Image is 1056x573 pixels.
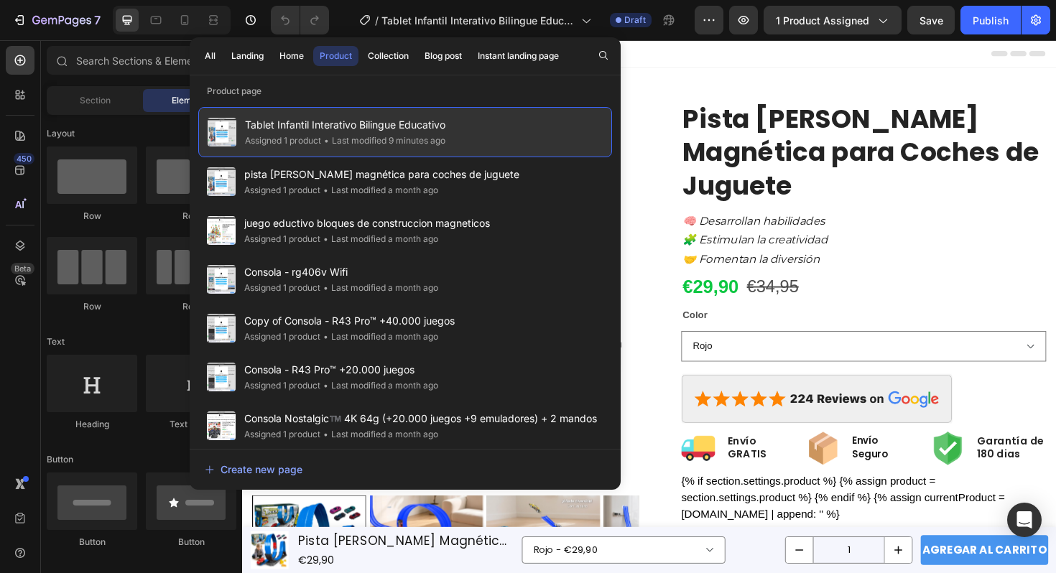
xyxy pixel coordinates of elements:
[245,134,321,148] div: Assigned 1 product
[244,330,320,344] div: Assigned 1 product
[960,6,1021,34] button: Publish
[244,183,320,197] div: Assigned 1 product
[244,427,320,442] div: Assigned 1 product
[533,248,590,274] div: €34,95
[244,281,320,295] div: Assigned 1 product
[204,455,606,484] button: Create new page
[146,418,236,431] div: Text Block
[47,536,137,549] div: Button
[225,46,270,66] button: Landing
[729,414,765,450] img: gempages_541324754766791610-bfa6443c-bf65-4a45-9f27-42c554a92e69.png
[776,13,869,28] span: 1 product assigned
[205,50,216,62] div: All
[323,282,328,293] span: •
[425,50,462,62] div: Blog post
[244,410,597,427] span: Consola Nostalgic™️ 4K 64g (+20.000 juegos +9 emuladores) + 2 mandos
[279,50,304,62] div: Home
[244,166,519,183] span: pista [PERSON_NAME] magnética para coches de juguete
[514,431,555,445] p: GRATIS
[718,524,853,556] button: AGREGAR AL CARRITO
[320,50,352,62] div: Product
[146,300,236,313] div: Row
[465,64,851,173] h1: Pista [PERSON_NAME] Magnética para Coches de Juguete
[361,46,415,66] button: Collection
[320,183,438,197] div: Last modified a month ago
[471,46,565,66] button: Instant landing page
[604,526,680,554] input: quantity
[231,50,264,62] div: Landing
[47,300,137,313] div: Row
[146,210,236,223] div: Row
[320,427,438,442] div: Last modified a month ago
[646,416,684,446] span: Envío Seguro
[575,526,604,554] button: decrement
[320,281,438,295] div: Last modified a month ago
[94,11,101,29] p: 7
[597,414,633,450] img: gempages_541324754766791610-6b7315d2-e860-48b5-956a-7b7834a48d6f.png
[57,519,287,541] h1: Pista [PERSON_NAME] Magnética para Coches de Juguete
[514,417,555,432] p: Envío
[80,94,111,107] span: Section
[323,185,328,195] span: •
[198,46,222,66] button: All
[323,233,328,244] span: •
[1007,503,1042,537] div: Open Intercom Messenger
[418,46,468,66] button: Blog post
[146,536,236,549] div: Button
[465,281,494,302] legend: Color
[465,459,851,511] div: {% if section.settings.product %} {% assign product = section.settings.product %} {% endif %} {% ...
[323,429,328,439] span: •
[245,116,445,134] span: Tablet Infantil Interativo Bilingue Educativo
[478,50,559,62] div: Instant landing page
[321,134,445,148] div: Last modified 9 minutes ago
[205,462,302,477] div: Create new page
[47,418,137,431] div: Heading
[323,380,328,391] span: •
[466,185,617,198] span: 🧠 Desarrollan habilidades
[271,6,329,34] div: Undo/Redo
[324,135,329,146] span: •
[920,14,943,27] span: Save
[313,46,358,66] button: Product
[244,312,455,330] span: Copy of Consola - R43 Pro™ +40.000 juegos
[190,84,621,98] p: Product page
[6,6,107,34] button: 7
[368,50,409,62] div: Collection
[242,40,1056,573] iframe: Design area
[320,232,438,246] div: Last modified a month ago
[466,225,611,238] span: 🤝 Fomentan la diversión
[47,127,75,140] span: Layout
[57,541,287,561] div: €29,90
[273,46,310,66] button: Home
[320,330,438,344] div: Last modified a month ago
[381,13,575,28] span: Tablet Infantil Interativo Bilingue Educativo
[465,248,527,276] div: €29,90
[680,526,709,554] button: increment
[47,46,236,75] input: Search Sections & Elements
[973,13,1009,28] div: Publish
[624,14,646,27] span: Draft
[47,210,137,223] div: Row
[244,264,438,281] span: Consola - rg406v Wifi
[465,414,501,450] img: gempages_541324754766791610-4ae75771-3a1f-427f-ab97-383eb3ab8ebd.png
[47,453,73,466] span: Button
[11,263,34,274] div: Beta
[244,378,320,393] div: Assigned 1 product
[465,352,752,409] img: gempages_541324754766791610-cbdc5d2b-15f7-4c0f-8bed-3d15f8c8ad45.png
[323,331,328,342] span: •
[466,205,620,218] span: 🧩 Estimulan la creatividad
[778,417,850,445] p: Garantía de 180 dias
[721,530,852,551] div: AGREGAR AL CARRITO
[764,6,902,34] button: 1 product assigned
[14,153,34,164] div: 450
[244,232,320,246] div: Assigned 1 product
[47,335,65,348] span: Text
[320,378,438,393] div: Last modified a month ago
[375,13,379,28] span: /
[907,6,955,34] button: Save
[172,94,205,107] span: Element
[244,361,438,378] span: Consola - R43 Pro™ +20.000 juegos
[244,215,490,232] span: juego eductivo bloques de construccion magneticos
